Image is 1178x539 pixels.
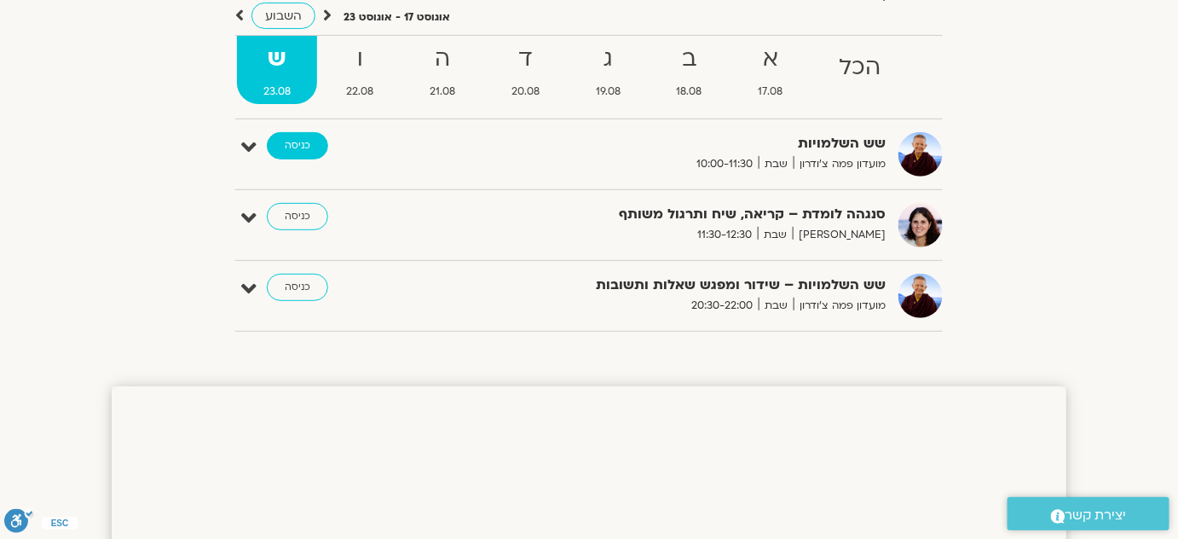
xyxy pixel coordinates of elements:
strong: סנגהה לומדת – קריאה, שיח ותרגול משותף [468,203,886,226]
a: א17.08 [732,36,810,104]
a: ד20.08 [485,36,566,104]
a: ה21.08 [404,36,482,104]
strong: ש [237,40,317,78]
strong: ב [650,40,729,78]
a: ג19.08 [569,36,647,104]
strong: ה [404,40,482,78]
span: [PERSON_NAME] [793,226,886,244]
strong: שש השלמויות – שידור ומפגש שאלות ותשובות [468,274,886,297]
span: 18.08 [650,83,729,101]
span: 22.08 [320,83,401,101]
span: שבת [759,297,794,315]
a: ו22.08 [320,36,401,104]
a: ב18.08 [650,36,729,104]
a: ש23.08 [237,36,317,104]
span: 11:30-12:30 [691,226,758,244]
a: כניסה [267,203,328,230]
strong: ו [320,40,401,78]
span: 10:00-11:30 [690,155,759,173]
span: 19.08 [569,83,647,101]
span: מועדון פמה צ'ודרון [794,155,886,173]
span: 21.08 [404,83,482,101]
span: השבוע [265,8,302,24]
a: השבוע [251,3,315,29]
span: יצירת קשר [1065,504,1127,527]
span: מועדון פמה צ'ודרון [794,297,886,315]
span: שבת [758,226,793,244]
strong: הכל [812,49,907,87]
strong: א [732,40,810,78]
a: הכל [812,36,907,104]
span: 20:30-22:00 [685,297,759,315]
p: אוגוסט 17 - אוגוסט 23 [344,9,450,26]
span: שבת [759,155,794,173]
strong: ג [569,40,647,78]
strong: ד [485,40,566,78]
span: 20.08 [485,83,566,101]
a: יצירת קשר [1008,497,1169,530]
span: 23.08 [237,83,317,101]
strong: שש השלמויות [468,132,886,155]
span: 17.08 [732,83,810,101]
a: כניסה [267,274,328,301]
a: כניסה [267,132,328,159]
